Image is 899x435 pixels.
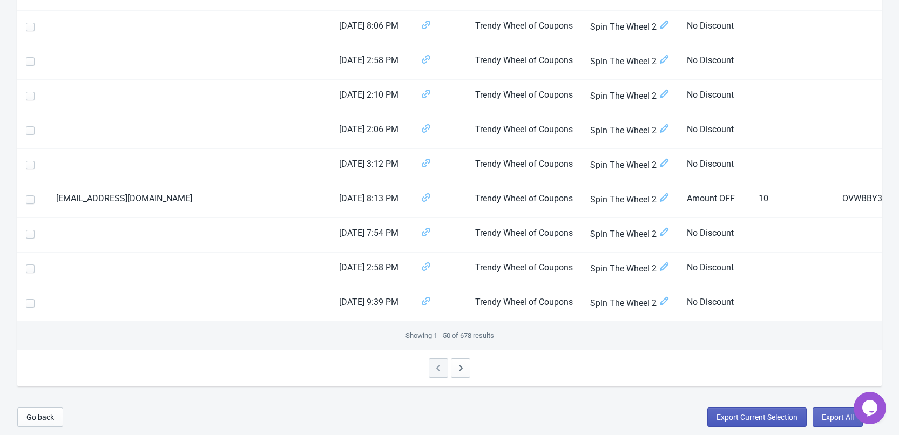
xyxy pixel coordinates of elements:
button: Go back [17,407,63,427]
td: Trendy Wheel of Coupons [467,149,582,183]
td: No Discount [678,11,750,45]
td: [DATE] 2:06 PM [330,114,412,149]
td: [DATE] 9:39 PM [330,287,412,322]
td: Amount OFF [678,183,750,218]
span: Spin The Wheel 2 [590,54,670,69]
td: No Discount [678,149,750,183]
td: Trendy Wheel of Coupons [467,253,582,287]
div: Showing 1 - 50 of 678 results [17,322,882,350]
td: [DATE] 2:58 PM [330,253,412,287]
td: Trendy Wheel of Coupons [467,287,582,322]
span: Spin The Wheel 2 [590,227,670,241]
td: Trendy Wheel of Coupons [467,45,582,80]
span: Spin The Wheel 2 [590,296,670,310]
button: Export Current Selection [707,407,807,427]
td: Trendy Wheel of Coupons [467,183,582,218]
td: [DATE] 2:58 PM [330,45,412,80]
td: [EMAIL_ADDRESS][DOMAIN_NAME] [48,183,330,218]
td: Trendy Wheel of Coupons [467,11,582,45]
span: Spin The Wheel 2 [590,123,670,138]
td: Trendy Wheel of Coupons [467,80,582,114]
td: [DATE] 3:12 PM [330,149,412,183]
td: [DATE] 2:10 PM [330,80,412,114]
span: Spin The Wheel 2 [590,261,670,276]
td: Trendy Wheel of Coupons [467,114,582,149]
td: No Discount [678,114,750,149]
iframe: chat widget [854,392,888,424]
button: Export All [813,407,863,427]
td: No Discount [678,218,750,253]
span: Export All [822,413,854,422]
td: 10 [750,183,834,218]
td: Trendy Wheel of Coupons [467,218,582,253]
span: Go back [26,413,54,422]
td: No Discount [678,45,750,80]
td: No Discount [678,80,750,114]
span: Export Current Selection [717,413,797,422]
td: [DATE] 7:54 PM [330,218,412,253]
td: [DATE] 8:06 PM [330,11,412,45]
td: No Discount [678,253,750,287]
td: [DATE] 8:13 PM [330,183,412,218]
span: Spin The Wheel 2 [590,19,670,34]
span: Spin The Wheel 2 [590,89,670,103]
span: Spin The Wheel 2 [590,192,670,207]
td: No Discount [678,287,750,322]
span: Spin The Wheel 2 [590,158,670,172]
